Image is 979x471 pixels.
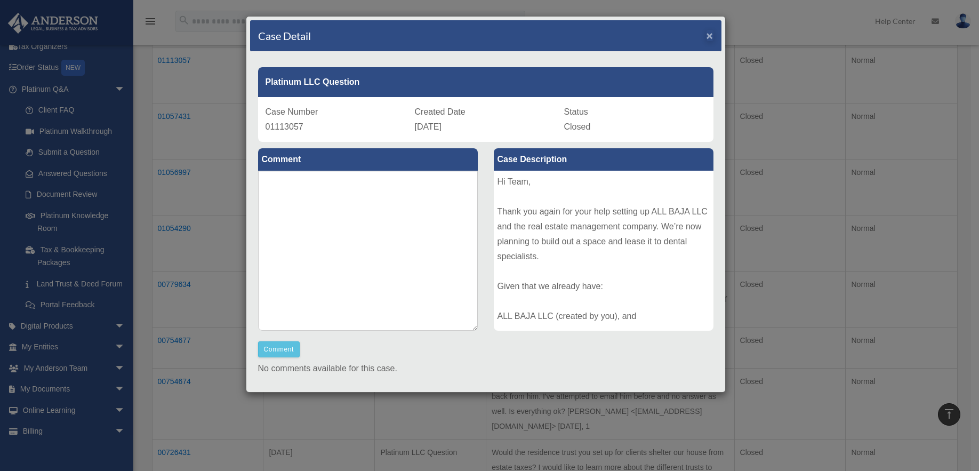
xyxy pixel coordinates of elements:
[415,122,442,131] span: [DATE]
[494,148,713,171] label: Case Description
[494,171,713,331] div: Hi Team, Thank you again for your help setting up ALL BAJA LLC and the real estate management com...
[258,67,713,97] div: Platinum LLC Question
[564,122,591,131] span: Closed
[258,361,713,376] p: No comments available for this case.
[258,148,478,171] label: Comment
[258,341,300,357] button: Comment
[266,122,303,131] span: 01113057
[258,28,311,43] h4: Case Detail
[415,107,466,116] span: Created Date
[707,30,713,41] button: Close
[266,107,318,116] span: Case Number
[707,29,713,42] span: ×
[564,107,588,116] span: Status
